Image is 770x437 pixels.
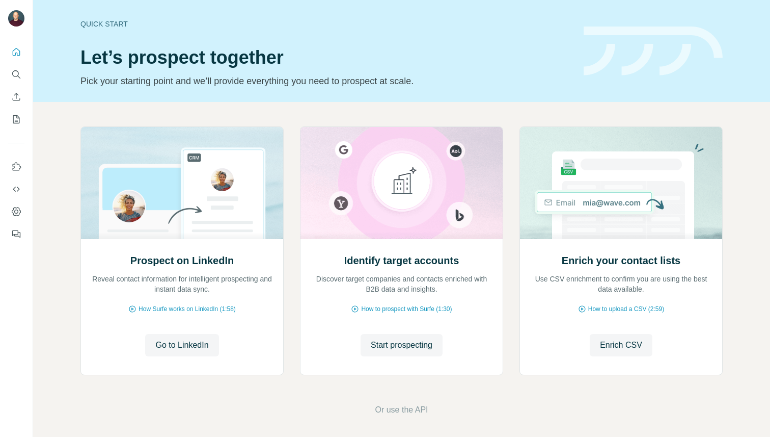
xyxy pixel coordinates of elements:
[588,304,664,314] span: How to upload a CSV (2:59)
[311,274,492,294] p: Discover target companies and contacts enriched with B2B data and insights.
[8,110,24,128] button: My lists
[375,404,428,416] button: Or use the API
[562,253,680,268] h2: Enrich your contact lists
[519,127,723,239] img: Enrich your contact lists
[8,88,24,106] button: Enrich CSV
[344,253,459,268] h2: Identify target accounts
[361,334,443,356] button: Start prospecting
[8,65,24,84] button: Search
[8,10,24,27] img: Avatar
[361,304,452,314] span: How to prospect with Surfe (1:30)
[8,202,24,221] button: Dashboard
[8,158,24,176] button: Use Surfe on LinkedIn
[80,74,571,88] p: Pick your starting point and we’ll provide everything you need to prospect at scale.
[371,339,432,351] span: Start prospecting
[600,339,642,351] span: Enrich CSV
[8,43,24,61] button: Quick start
[80,127,284,239] img: Prospect on LinkedIn
[584,27,723,76] img: banner
[145,334,218,356] button: Go to LinkedIn
[300,127,503,239] img: Identify target accounts
[139,304,236,314] span: How Surfe works on LinkedIn (1:58)
[8,225,24,243] button: Feedback
[80,19,571,29] div: Quick start
[130,253,234,268] h2: Prospect on LinkedIn
[8,180,24,198] button: Use Surfe API
[530,274,712,294] p: Use CSV enrichment to confirm you are using the best data available.
[91,274,273,294] p: Reveal contact information for intelligent prospecting and instant data sync.
[590,334,652,356] button: Enrich CSV
[155,339,208,351] span: Go to LinkedIn
[80,47,571,68] h1: Let’s prospect together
